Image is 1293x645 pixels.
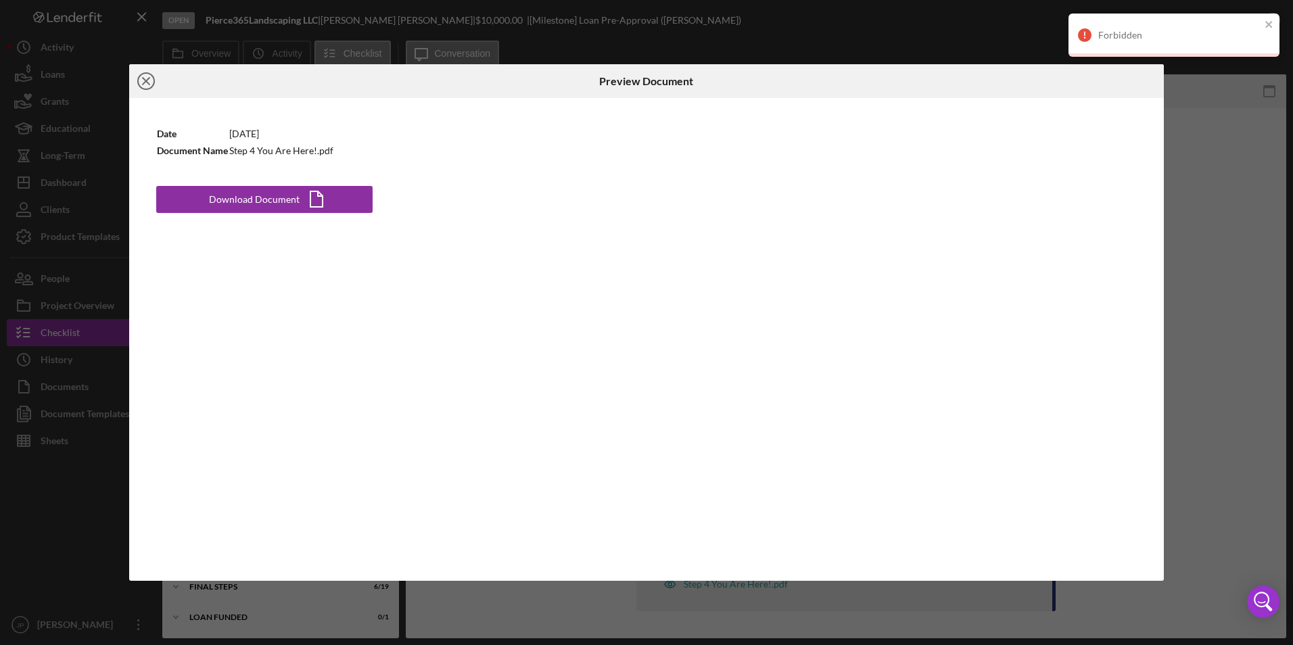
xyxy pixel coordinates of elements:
div: Forbidden [1098,30,1261,41]
button: Download Document [156,186,373,213]
td: [DATE] [229,125,334,142]
div: Open Intercom Messenger [1247,586,1279,618]
b: Date [157,128,177,139]
button: close [1265,19,1274,32]
h6: Preview Document [599,75,693,87]
td: Step 4 You Are Here!.pdf [229,142,334,159]
b: Document Name [157,145,228,156]
div: Download Document [209,186,300,213]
